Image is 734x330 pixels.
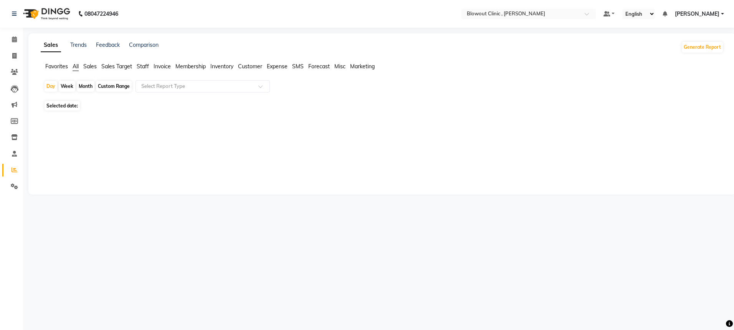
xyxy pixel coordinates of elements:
[238,63,262,70] span: Customer
[45,81,57,92] div: Day
[20,3,72,25] img: logo
[350,63,375,70] span: Marketing
[96,81,132,92] div: Custom Range
[70,41,87,48] a: Trends
[175,63,206,70] span: Membership
[292,63,304,70] span: SMS
[77,81,94,92] div: Month
[41,38,61,52] a: Sales
[73,63,79,70] span: All
[101,63,132,70] span: Sales Target
[210,63,233,70] span: Inventory
[308,63,330,70] span: Forecast
[267,63,288,70] span: Expense
[45,101,80,111] span: Selected date:
[84,3,118,25] b: 08047224946
[675,10,719,18] span: [PERSON_NAME]
[682,42,723,53] button: Generate Report
[129,41,159,48] a: Comparison
[154,63,171,70] span: Invoice
[96,41,120,48] a: Feedback
[334,63,346,70] span: Misc
[83,63,97,70] span: Sales
[45,63,68,70] span: Favorites
[137,63,149,70] span: Staff
[59,81,75,92] div: Week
